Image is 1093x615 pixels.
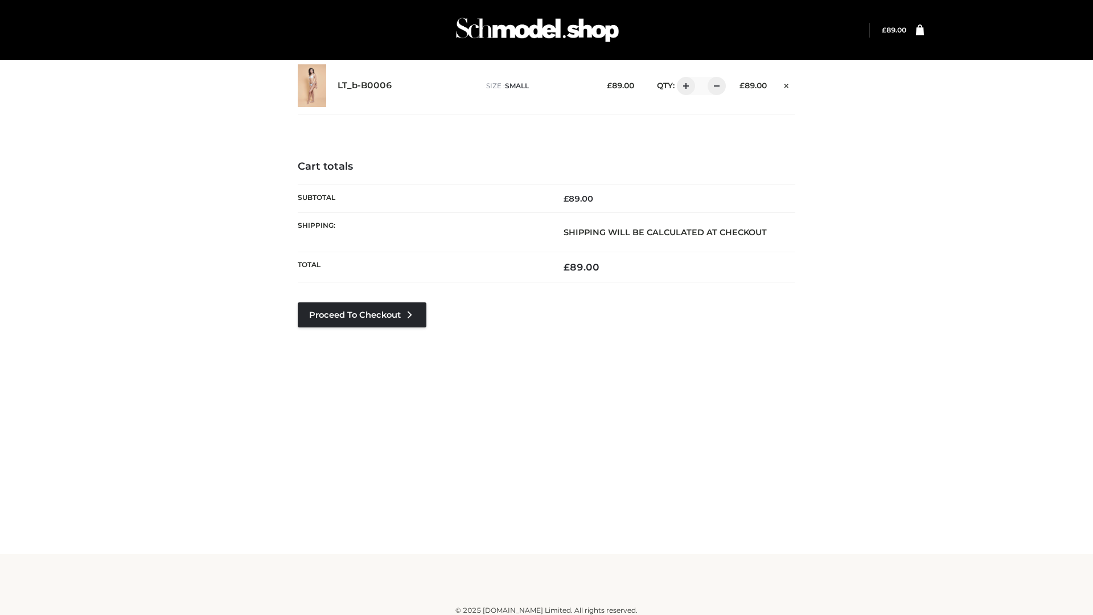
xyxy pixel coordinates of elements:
[452,7,623,52] img: Schmodel Admin 964
[739,81,745,90] span: £
[564,227,767,237] strong: Shipping will be calculated at checkout
[882,26,906,34] a: £89.00
[882,26,906,34] bdi: 89.00
[778,77,795,92] a: Remove this item
[739,81,767,90] bdi: 89.00
[882,26,886,34] span: £
[298,161,795,173] h4: Cart totals
[505,81,529,90] span: SMALL
[646,77,722,95] div: QTY:
[564,194,569,204] span: £
[607,81,634,90] bdi: 89.00
[298,302,426,327] a: Proceed to Checkout
[298,212,546,252] th: Shipping:
[298,64,326,107] img: LT_b-B0006 - SMALL
[338,80,392,91] a: LT_b-B0006
[564,194,593,204] bdi: 89.00
[564,261,599,273] bdi: 89.00
[298,252,546,282] th: Total
[486,81,589,91] p: size :
[564,261,570,273] span: £
[607,81,612,90] span: £
[298,184,546,212] th: Subtotal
